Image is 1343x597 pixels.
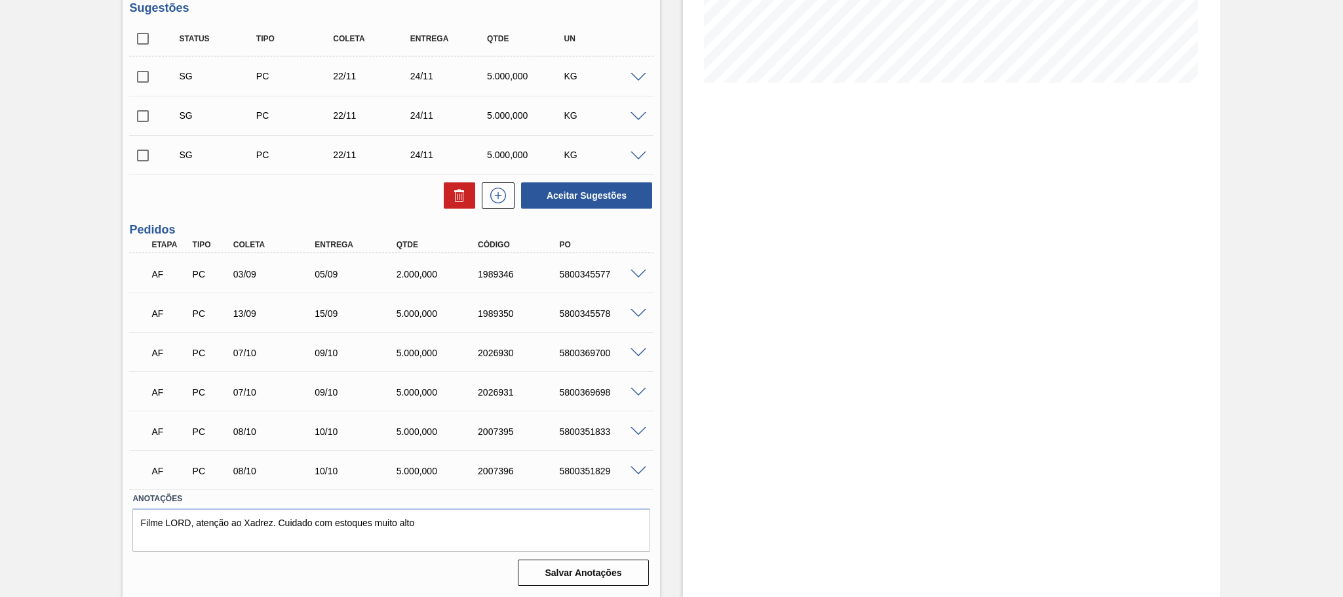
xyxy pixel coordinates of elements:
[393,269,485,279] div: 2.000,000
[148,417,191,446] div: Aguardando Faturamento
[151,269,187,279] p: AF
[189,387,232,398] div: Pedido de Compra
[148,339,191,367] div: Aguardando Faturamento
[330,150,416,160] div: 22/11/2025
[176,150,262,160] div: Sugestão Criada
[484,71,570,81] div: 5.000,000
[189,426,232,437] div: Pedido de Compra
[129,1,653,15] h3: Sugestões
[561,150,648,160] div: KG
[189,348,232,358] div: Pedido de Compra
[393,240,485,249] div: Qtde
[556,426,648,437] div: 5800351833
[556,240,648,249] div: PO
[393,426,485,437] div: 5.000,000
[311,269,403,279] div: 05/09/2025
[407,71,494,81] div: 24/11/2025
[151,348,187,358] p: AF
[148,240,191,249] div: Etapa
[484,34,570,43] div: Qtde
[132,489,650,508] label: Anotações
[484,110,570,121] div: 5.000,000
[484,150,570,160] div: 5.000,000
[230,348,322,358] div: 07/10/2025
[561,34,648,43] div: UN
[515,181,653,210] div: Aceitar Sugestões
[189,240,232,249] div: Tipo
[151,466,187,476] p: AF
[556,348,648,358] div: 5800369700
[475,348,566,358] div: 2026930
[330,110,416,121] div: 22/11/2025
[475,426,566,437] div: 2007395
[475,269,566,279] div: 1989346
[518,560,649,586] button: Salvar Anotações
[151,387,187,398] p: AF
[148,299,191,328] div: Aguardando Faturamento
[393,466,485,476] div: 5.000,000
[475,240,566,249] div: Código
[556,387,648,398] div: 5800369698
[475,466,566,476] div: 2007396
[407,150,494,160] div: 24/11/2025
[311,308,403,319] div: 15/09/2025
[311,348,403,358] div: 09/10/2025
[561,110,648,121] div: KG
[253,71,340,81] div: Pedido de Compra
[151,426,187,437] p: AF
[561,71,648,81] div: KG
[176,110,262,121] div: Sugestão Criada
[393,348,485,358] div: 5.000,000
[475,308,566,319] div: 1989350
[176,71,262,81] div: Sugestão Criada
[521,182,652,209] button: Aceitar Sugestões
[437,182,475,209] div: Excluir Sugestões
[393,387,485,398] div: 5.000,000
[556,308,648,319] div: 5800345578
[311,466,403,476] div: 10/10/2025
[230,426,322,437] div: 08/10/2025
[148,457,191,485] div: Aguardando Faturamento
[475,387,566,398] div: 2026931
[475,182,515,209] div: Nova sugestão
[230,269,322,279] div: 03/09/2025
[176,34,262,43] div: Status
[556,466,648,476] div: 5800351829
[330,71,416,81] div: 22/11/2025
[230,387,322,398] div: 07/10/2025
[330,34,416,43] div: Coleta
[311,240,403,249] div: Entrega
[407,34,494,43] div: Entrega
[151,308,187,319] p: AF
[189,308,232,319] div: Pedido de Compra
[189,466,232,476] div: Pedido de Compra
[556,269,648,279] div: 5800345577
[407,110,494,121] div: 24/11/2025
[148,260,191,289] div: Aguardando Faturamento
[253,34,340,43] div: Tipo
[393,308,485,319] div: 5.000,000
[253,150,340,160] div: Pedido de Compra
[230,240,322,249] div: Coleta
[148,378,191,407] div: Aguardando Faturamento
[132,508,650,552] textarea: Filme LORD, atenção ao Xadrez. Cuidado com estoques muito alto
[189,269,232,279] div: Pedido de Compra
[129,223,653,237] h3: Pedidos
[311,426,403,437] div: 10/10/2025
[253,110,340,121] div: Pedido de Compra
[311,387,403,398] div: 09/10/2025
[230,308,322,319] div: 13/09/2025
[230,466,322,476] div: 08/10/2025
